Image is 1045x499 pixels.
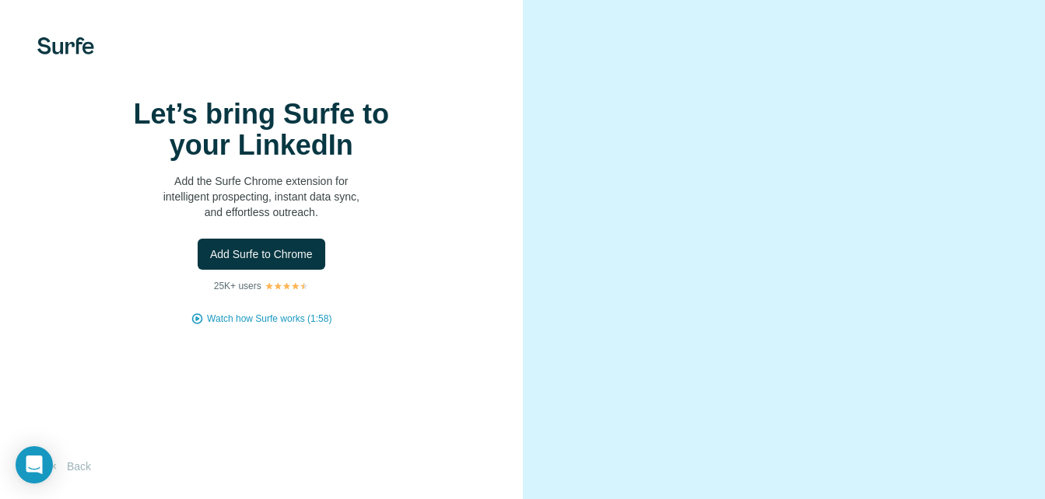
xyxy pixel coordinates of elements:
button: Watch how Surfe works (1:58) [207,312,331,326]
h1: Let’s bring Surfe to your LinkedIn [106,99,417,161]
span: Add Surfe to Chrome [210,246,313,262]
img: Surfe's logo [37,37,94,54]
p: Add the Surfe Chrome extension for intelligent prospecting, instant data sync, and effortless out... [106,173,417,220]
img: Rating Stars [265,281,309,291]
div: Open Intercom Messenger [16,446,53,483]
button: Back [37,452,102,480]
p: 25K+ users [214,279,261,293]
button: Add Surfe to Chrome [198,239,325,270]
